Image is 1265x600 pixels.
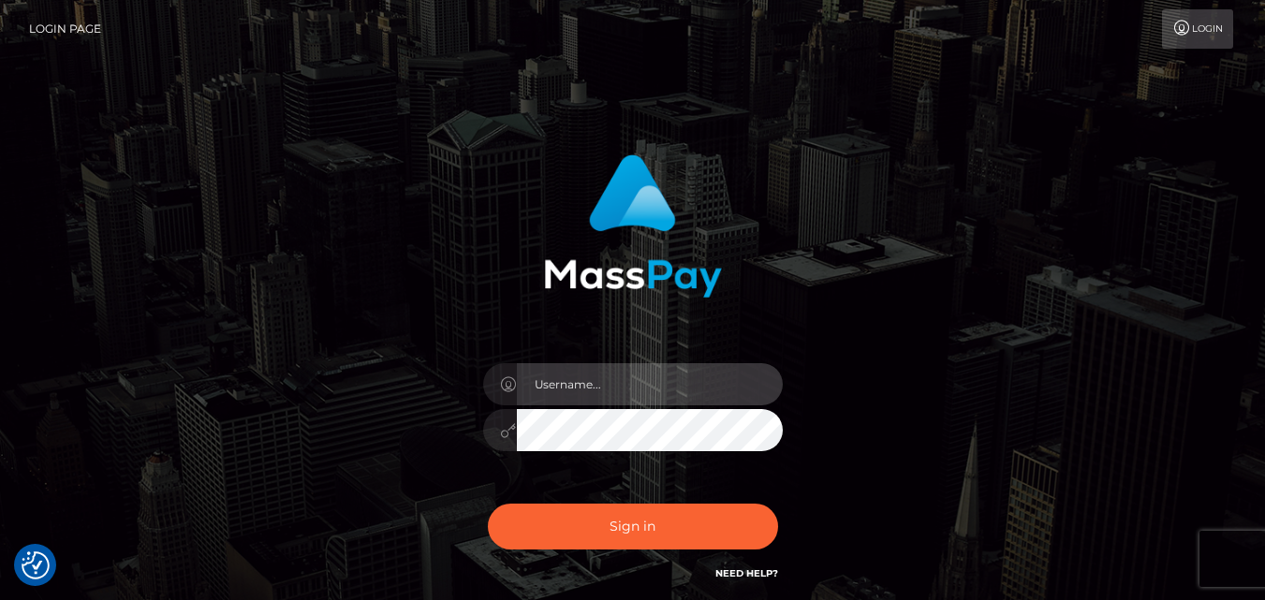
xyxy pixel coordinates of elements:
[22,551,50,579] button: Consent Preferences
[488,504,778,549] button: Sign in
[544,154,722,298] img: MassPay Login
[29,9,101,49] a: Login Page
[715,567,778,579] a: Need Help?
[22,551,50,579] img: Revisit consent button
[517,363,783,405] input: Username...
[1162,9,1233,49] a: Login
